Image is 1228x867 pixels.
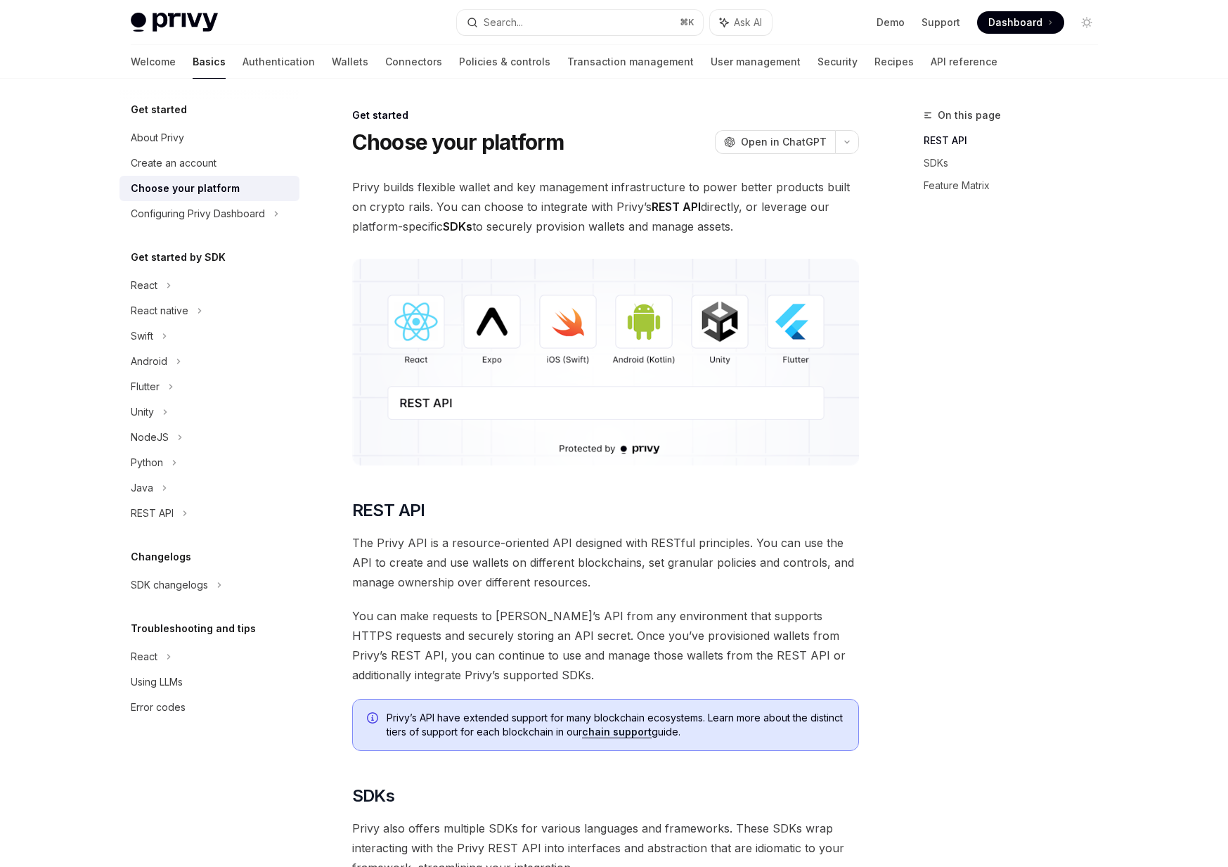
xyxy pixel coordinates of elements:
[352,259,859,465] img: images/Platform2.png
[352,785,395,807] span: SDKs
[988,15,1042,30] span: Dashboard
[387,711,844,739] span: Privy’s API have extended support for many blockchain ecosystems. Learn more about the distinct t...
[977,11,1064,34] a: Dashboard
[352,177,859,236] span: Privy builds flexible wallet and key management infrastructure to power better products built on ...
[924,152,1109,174] a: SDKs
[938,107,1001,124] span: On this page
[352,499,425,522] span: REST API
[874,45,914,79] a: Recipes
[352,108,859,122] div: Get started
[680,17,694,28] span: ⌘ K
[119,125,299,150] a: About Privy
[711,45,801,79] a: User management
[582,726,652,738] a: chain support
[131,277,157,294] div: React
[131,129,184,146] div: About Privy
[931,45,997,79] a: API reference
[924,129,1109,152] a: REST API
[131,328,153,345] div: Swift
[352,606,859,685] span: You can make requests to [PERSON_NAME]’s API from any environment that supports HTTPS requests an...
[119,150,299,176] a: Create an account
[715,130,835,154] button: Open in ChatGPT
[385,45,442,79] a: Connectors
[131,620,256,637] h5: Troubleshooting and tips
[443,219,472,233] strong: SDKs
[131,205,265,222] div: Configuring Privy Dashboard
[119,695,299,720] a: Error codes
[131,648,157,665] div: React
[131,699,186,716] div: Error codes
[131,302,188,319] div: React native
[131,674,183,691] div: Using LLMs
[484,14,523,31] div: Search...
[131,353,167,370] div: Android
[352,129,564,155] h1: Choose your platform
[131,101,187,118] h5: Get started
[367,712,381,726] svg: Info
[567,45,694,79] a: Transaction management
[243,45,315,79] a: Authentication
[131,454,163,471] div: Python
[352,533,859,592] span: The Privy API is a resource-oriented API designed with RESTful principles. You can use the API to...
[131,45,176,79] a: Welcome
[817,45,858,79] a: Security
[131,180,240,197] div: Choose your platform
[193,45,226,79] a: Basics
[119,176,299,201] a: Choose your platform
[131,378,160,395] div: Flutter
[652,200,701,214] strong: REST API
[131,404,154,420] div: Unity
[1075,11,1098,34] button: Toggle dark mode
[131,155,216,172] div: Create an account
[119,669,299,695] a: Using LLMs
[924,174,1109,197] a: Feature Matrix
[131,505,174,522] div: REST API
[131,429,169,446] div: NodeJS
[457,10,703,35] button: Search...⌘K
[922,15,960,30] a: Support
[131,13,218,32] img: light logo
[877,15,905,30] a: Demo
[131,480,153,496] div: Java
[734,15,762,30] span: Ask AI
[332,45,368,79] a: Wallets
[131,249,226,266] h5: Get started by SDK
[459,45,550,79] a: Policies & controls
[131,577,208,593] div: SDK changelogs
[710,10,772,35] button: Ask AI
[741,135,827,149] span: Open in ChatGPT
[131,548,191,565] h5: Changelogs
